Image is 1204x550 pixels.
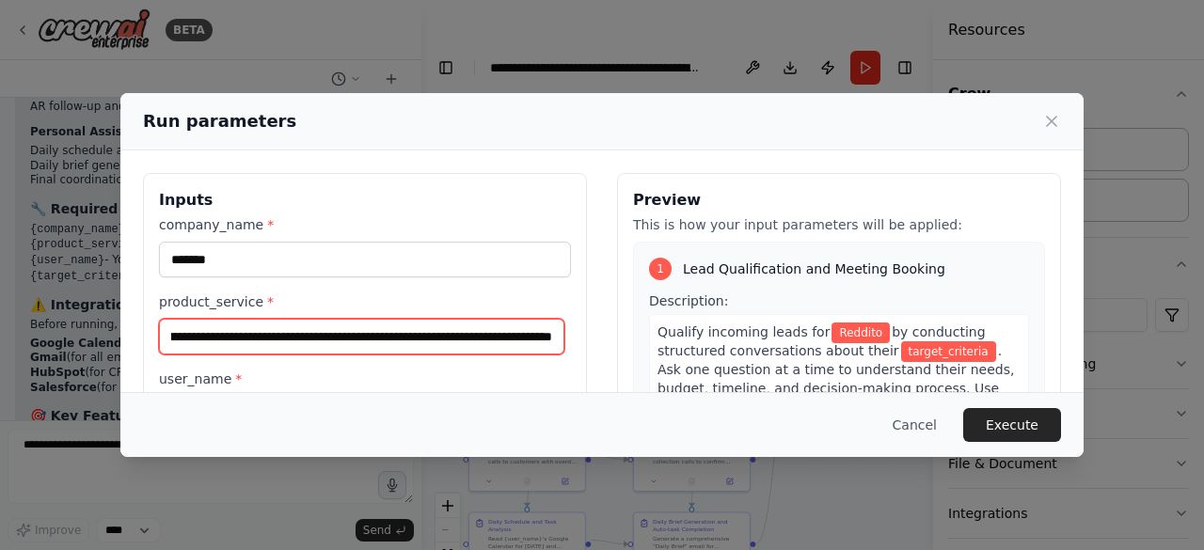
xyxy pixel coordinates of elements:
span: Qualify incoming leads for [657,324,830,339]
span: . Ask one question at a time to understand their needs, budget, timeline, and decision-making pro... [657,343,1014,433]
div: 1 [649,258,672,280]
span: Variable: target_criteria [901,341,996,362]
button: Cancel [878,408,952,442]
span: Variable: company_name [832,322,890,343]
span: Description: [649,293,728,308]
h3: Preview [633,189,1045,212]
label: product_service [159,292,571,311]
label: user_name [159,369,571,388]
p: This is how your input parameters will be applied: [633,215,1045,234]
h3: Inputs [159,189,571,212]
label: company_name [159,215,571,234]
h2: Run parameters [143,108,296,134]
span: Lead Qualification and Meeting Booking [683,259,945,278]
button: Execute [963,408,1061,442]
